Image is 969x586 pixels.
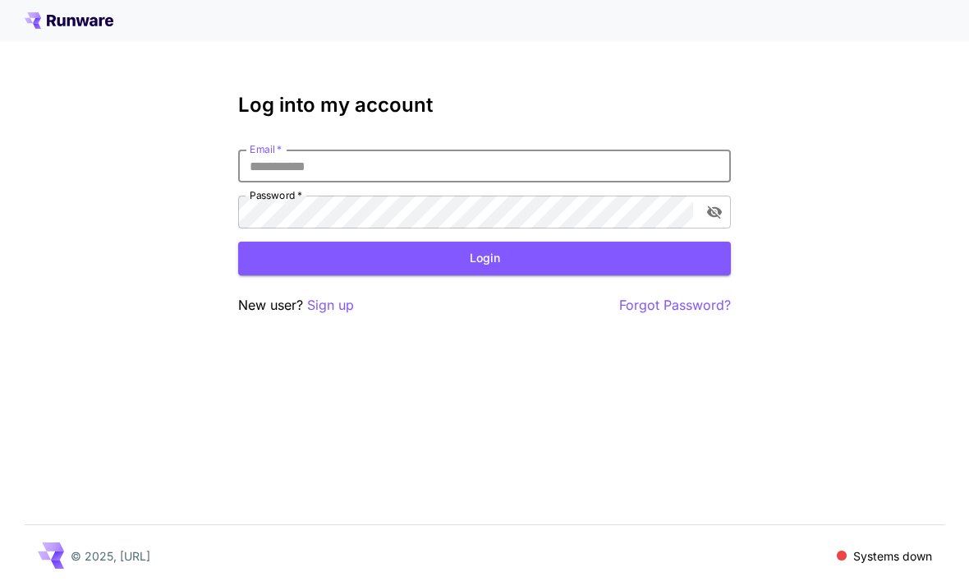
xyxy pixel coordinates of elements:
[619,295,731,316] button: Forgot Password?
[238,242,731,275] button: Login
[853,547,932,565] p: Systems down
[250,188,302,202] label: Password
[238,295,354,316] p: New user?
[250,142,282,156] label: Email
[71,547,150,565] p: © 2025, [URL]
[700,197,729,227] button: toggle password visibility
[307,295,354,316] button: Sign up
[238,94,731,117] h3: Log into my account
